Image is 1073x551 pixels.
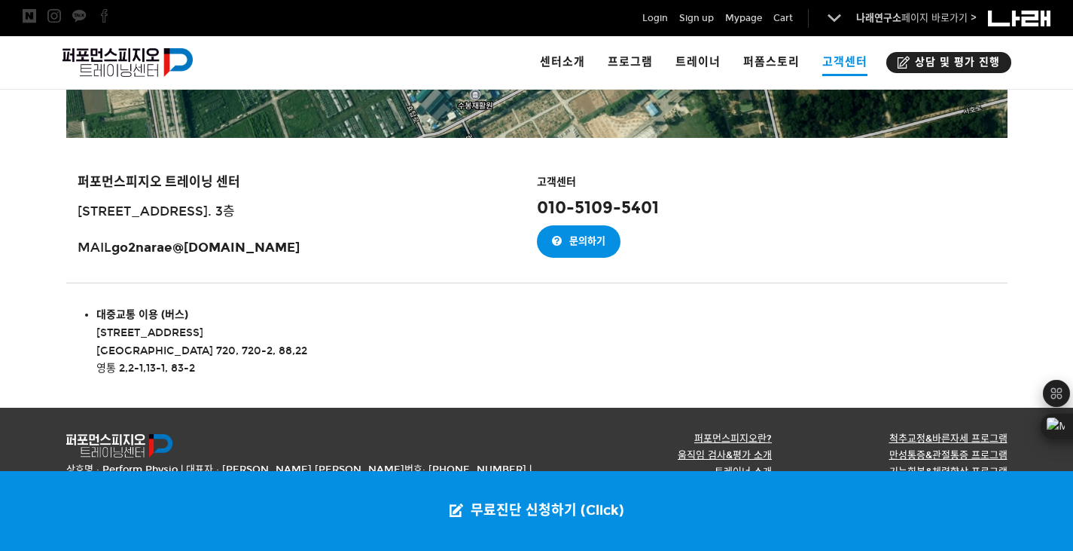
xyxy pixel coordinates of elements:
a: 움직임 검사&평가 소개 [678,449,772,461]
span: [STREET_ADDRESS] [GEOGRAPHIC_DATA] 720, 720-2, 88,22 영통 2,2-1,13-1, 83-2 [96,326,307,375]
a: 프로그램 [596,36,664,89]
span: [STREET_ADDRESS]. 3층 [78,204,235,219]
a: 문의하기 [537,225,620,258]
span: 고객센터 [822,50,867,76]
a: 퍼포먼스피지오란? [694,433,772,445]
a: 퍼폼스토리 [732,36,811,89]
strong: go2narae [111,240,172,256]
a: 무료진단 신청하기 (Click) [434,471,639,551]
a: 상담 및 평가 진행 [886,52,1011,73]
p: 상호명 : Perform Physio | 대표자 : [PERSON_NAME] [PERSON_NAME]번호: [PHONE_NUMBER] | 이메일:[EMAIL_ADDRESS][... [66,461,537,494]
a: 나래연구소페이지 바로가기 > [856,12,977,24]
span: 고객센터 [537,176,576,188]
span: 센터소개 [540,55,585,69]
a: 고객센터 [811,36,879,89]
span: 퍼포먼스피지오 트레이닝 센터 [78,174,240,190]
span: 상담 및 평가 진행 [910,55,1000,70]
strong: 나래연구소 [856,12,901,24]
a: Cart [773,11,793,26]
span: -5401 [613,197,659,218]
img: 퍼포먼스피지오 트레이닝센터 로고 [66,434,172,458]
span: 프로그램 [608,55,653,69]
a: 만성통증&관절통증 프로그램 [889,449,1007,461]
span: 대중교통 이용 (버스) [96,308,188,321]
a: Mypage [725,11,762,26]
span: 퍼폼스토리 [743,55,800,69]
span: 트레이너 [675,55,721,69]
span: @[DOMAIN_NAME] [172,240,300,256]
span: MAIL [78,240,172,256]
span: 010-5109 [537,197,613,218]
a: 트레이너 소개 [715,466,772,478]
a: Login [642,11,668,26]
a: 센터소개 [529,36,596,89]
a: 척추교정&바른자세 프로그램 [889,433,1007,445]
a: 기능회복&체력향상 프로그램 [889,466,1007,478]
a: 트레이너 [664,36,732,89]
a: Sign up [679,11,714,26]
